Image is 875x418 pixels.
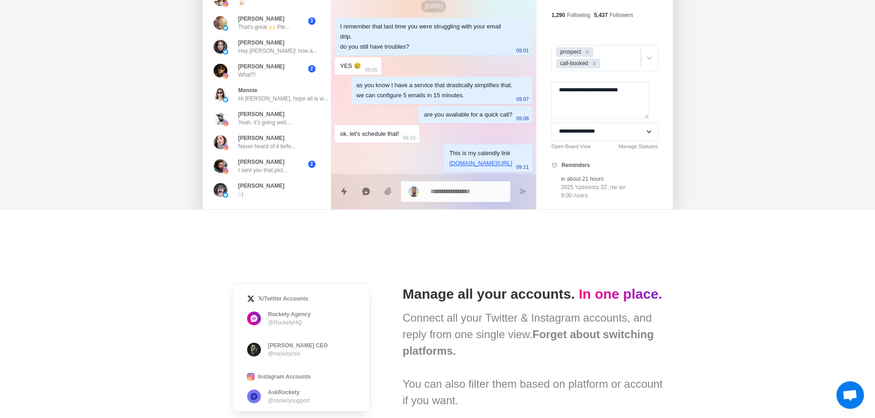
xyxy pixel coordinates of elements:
[223,97,228,102] img: picture
[340,129,399,139] div: ok, let's schedule that!
[551,11,565,19] p: 1,290
[308,161,316,168] span: 2
[516,94,529,104] p: 09:07
[567,11,590,19] p: Following
[561,175,641,183] p: in about 21 hours
[238,71,256,79] p: What?!
[516,162,529,172] p: 09:11
[214,40,227,54] img: picture
[223,145,228,150] img: picture
[223,25,228,31] img: picture
[238,166,288,174] p: I sent you that pict...
[223,168,228,174] img: picture
[238,118,291,127] p: Yeah, it's going well...
[379,182,397,201] button: Add media
[589,59,599,68] div: Remove call-booked
[238,110,285,118] p: [PERSON_NAME]
[582,47,593,57] div: Remove prospect
[551,143,591,150] a: Open Board View
[238,23,290,31] p: That's great 🙌 Ple...
[223,121,228,126] img: picture
[238,134,285,142] p: [PERSON_NAME]
[610,11,633,19] p: Followers
[403,310,666,409] div: Connect all your Twitter & Instagram accounts, and reply from one single view. You can also filte...
[403,328,654,357] b: Forget about switching platforms.
[449,158,512,168] p: [DOMAIN_NAME][URL]
[357,182,375,201] button: Reply with AI
[561,161,590,169] p: Reminders
[516,113,529,123] p: 09:08
[214,183,227,197] img: picture
[238,182,285,190] p: [PERSON_NAME]
[238,15,285,23] p: [PERSON_NAME]
[340,22,513,52] div: I remember that last time you were struggling with your email drip. do you still have troubles?
[238,190,243,198] p: ;-)
[223,49,228,55] img: picture
[514,182,532,201] button: Send message
[238,39,285,47] p: [PERSON_NAME]
[836,381,864,409] div: פתח צ'אט
[223,1,228,7] img: picture
[238,142,296,150] p: Never heard of it befo...
[449,148,512,168] div: This is my calendly link
[561,183,641,200] p: יום שני, 22 בספטמבר 2025 בשעה 9:00
[424,110,512,120] div: are you available for a quick call?
[214,88,227,101] img: picture
[214,159,227,173] img: picture
[408,186,419,197] img: picture
[594,11,608,19] p: 5,437
[214,64,227,78] img: picture
[516,45,529,56] p: 09:01
[356,80,513,100] div: as you know I have a service that drastically simplifies that. we can configure 5 emails in 15 mi...
[214,111,227,125] img: picture
[223,73,228,78] img: picture
[557,59,589,68] div: call-booked
[579,286,662,301] span: In one place.
[223,192,228,198] img: picture
[403,286,666,302] h1: Manage all your accounts.
[365,65,378,75] p: 09:05
[308,65,316,72] span: 2
[340,61,361,71] div: YES 😢
[421,0,446,12] p: [DATE]
[238,158,285,166] p: [PERSON_NAME]
[619,143,658,150] a: Manage Statuses
[214,135,227,149] img: picture
[214,16,227,30] img: picture
[403,133,416,143] p: 09:10
[335,182,353,201] button: Quick replies
[308,17,316,25] span: 3
[557,47,582,57] div: prospect
[238,95,328,103] p: Hi [PERSON_NAME], hope all is w...
[238,86,258,95] p: Monnie
[238,62,285,71] p: [PERSON_NAME]
[238,47,317,55] p: Hey [PERSON_NAME]! how a...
